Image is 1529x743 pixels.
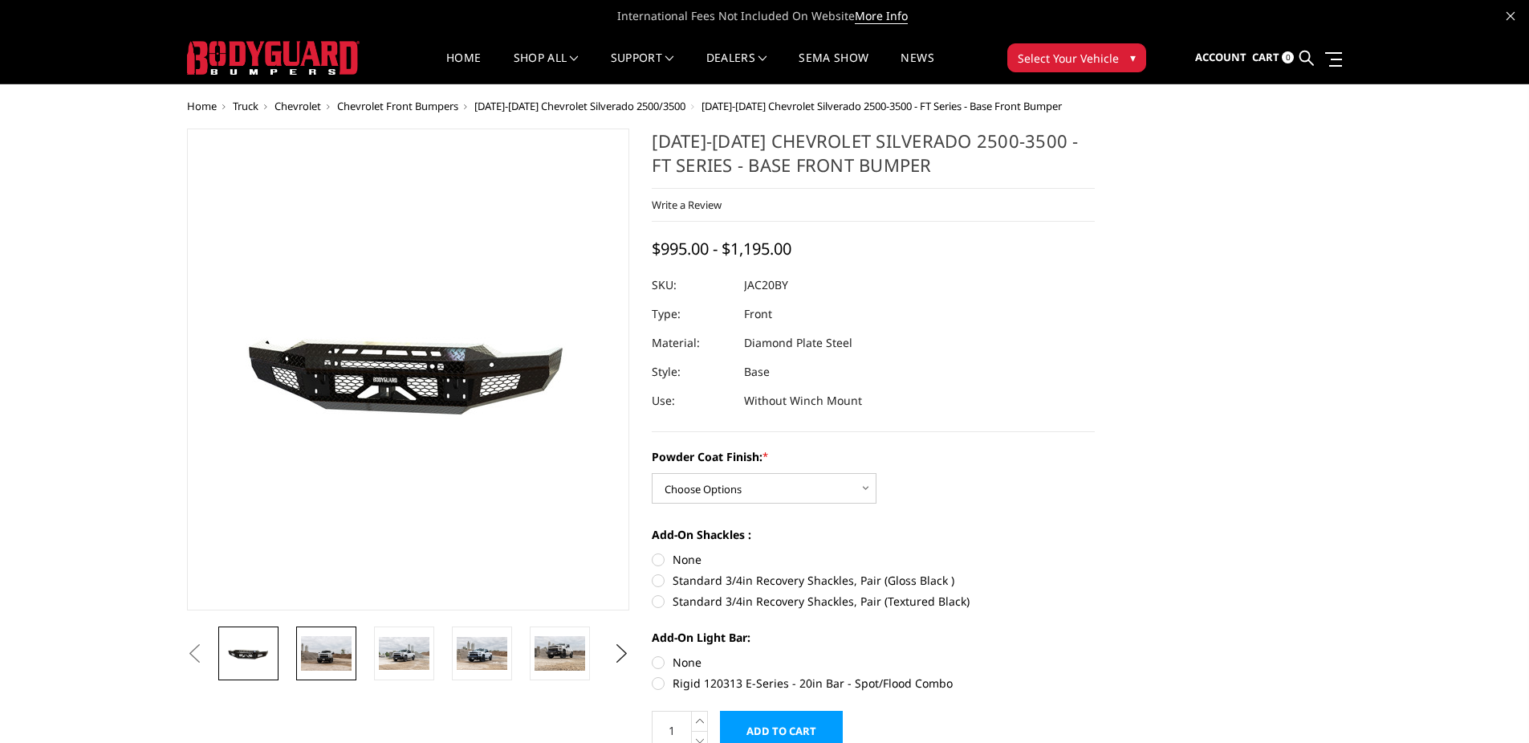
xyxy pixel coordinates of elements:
[744,300,772,329] dd: Front
[337,99,458,113] a: Chevrolet Front Bumpers
[379,637,429,670] img: 2020-2023 Chevrolet Silverado 2500-3500 - FT Series - Base Front Bumper
[652,551,1095,568] label: None
[652,357,732,386] dt: Style:
[652,654,1095,671] label: None
[457,637,507,671] img: 2020-2023 Chevrolet Silverado 2500-3500 - FT Series - Base Front Bumper
[901,52,933,84] a: News
[706,52,767,84] a: Dealers
[652,572,1095,589] label: Standard 3/4in Recovery Shackles, Pair (Gloss Black )
[1195,50,1246,64] span: Account
[1018,50,1119,67] span: Select Your Vehicle
[1130,49,1136,66] span: ▾
[652,386,732,415] dt: Use:
[446,52,481,84] a: Home
[1195,36,1246,80] a: Account
[744,386,862,415] dd: Without Winch Mount
[274,99,321,113] a: Chevrolet
[652,238,791,259] span: $995.00 - $1,195.00
[652,675,1095,692] label: Rigid 120313 E-Series - 20in Bar - Spot/Flood Combo
[744,329,852,357] dd: Diamond Plate Steel
[652,526,1095,543] label: Add-On Shackles :
[855,8,908,24] a: More Info
[514,52,579,84] a: shop all
[187,41,360,75] img: BODYGUARD BUMPERS
[652,129,1095,189] h1: [DATE]-[DATE] Chevrolet Silverado 2500-3500 - FT Series - Base Front Bumper
[652,329,732,357] dt: Material:
[744,271,788,300] dd: JAC20BY
[187,129,630,610] a: 2020-2023 Chevrolet Silverado 2500-3500 - FT Series - Base Front Bumper
[652,300,732,329] dt: Type:
[1449,666,1529,743] iframe: Chat Widget
[744,357,770,386] dd: Base
[652,198,722,212] a: Write a Review
[611,52,674,84] a: Support
[1252,36,1294,80] a: Cart 0
[233,99,258,113] a: Truck
[652,448,1095,465] label: Powder Coat Finish:
[1282,51,1294,63] span: 0
[799,52,868,84] a: SEMA Show
[1252,50,1279,64] span: Cart
[652,271,732,300] dt: SKU:
[701,99,1062,113] span: [DATE]-[DATE] Chevrolet Silverado 2500-3500 - FT Series - Base Front Bumper
[652,593,1095,610] label: Standard 3/4in Recovery Shackles, Pair (Textured Black)
[301,636,352,670] img: 2020-2023 Chevrolet Silverado 2500-3500 - FT Series - Base Front Bumper
[183,642,207,666] button: Previous
[187,99,217,113] a: Home
[474,99,685,113] a: [DATE]-[DATE] Chevrolet Silverado 2500/3500
[609,642,633,666] button: Next
[1007,43,1146,72] button: Select Your Vehicle
[652,629,1095,646] label: Add-On Light Bar:
[535,636,585,670] img: 2020-2023 Chevrolet Silverado 2500-3500 - FT Series - Base Front Bumper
